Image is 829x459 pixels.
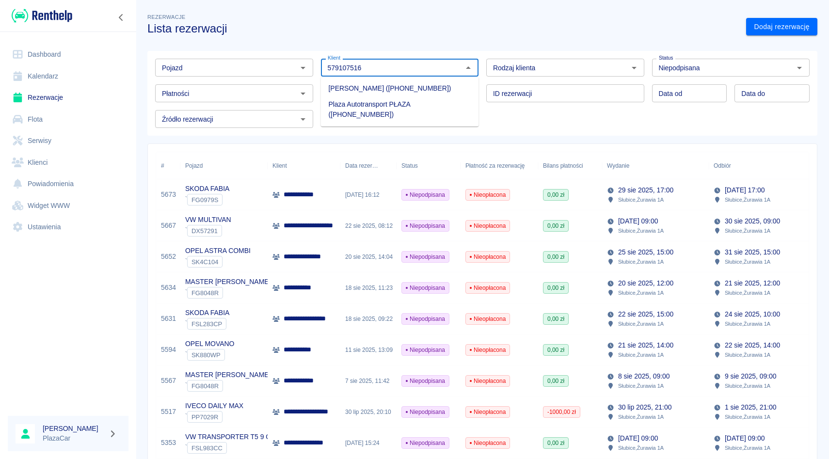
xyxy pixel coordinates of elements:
[188,258,222,266] span: SK4C104
[627,61,641,75] button: Otwórz
[8,195,128,217] a: Widget WWW
[161,314,176,324] a: 5631
[466,190,510,199] span: Nieopłacona
[618,412,664,421] p: Słubice , Żurawia 1A
[618,381,664,390] p: Słubice , Żurawia 1A
[296,112,310,126] button: Otwórz
[161,376,176,386] a: 5567
[466,222,510,230] span: Nieopłacona
[8,109,128,130] a: Flota
[188,413,222,421] span: PP7029R
[8,8,72,24] a: Renthelp logo
[402,222,449,230] span: Niepodpisana
[725,309,780,319] p: 24 sie 2025, 10:00
[602,152,709,179] div: Wydanie
[543,377,568,385] span: 0,00 zł
[188,196,222,204] span: FG0979S
[8,65,128,87] a: Kalendarz
[402,315,449,323] span: Niepodpisana
[793,61,806,75] button: Otwórz
[268,152,340,179] div: Klient
[618,226,664,235] p: Słubice , Żurawia 1A
[725,433,765,443] p: [DATE] 09:00
[618,309,673,319] p: 22 sie 2025, 15:00
[340,179,397,210] div: [DATE] 16:12
[161,221,176,231] a: 5667
[185,401,243,411] p: IVECO DAILY MAX
[725,257,770,266] p: Słubice , Żurawia 1A
[272,152,287,179] div: Klient
[714,152,731,179] div: Odbiór
[402,346,449,354] span: Niepodpisana
[618,443,664,452] p: Słubice , Żurawia 1A
[185,194,229,206] div: `
[466,284,510,292] span: Nieopłacona
[618,216,658,226] p: [DATE] 09:00
[402,377,449,385] span: Niepodpisana
[629,159,643,173] button: Sort
[161,152,164,179] div: #
[188,382,223,390] span: FG8048R
[188,320,226,328] span: FSL283CP
[725,288,770,297] p: Słubice , Żurawia 1A
[618,288,664,297] p: Słubice , Żurawia 1A
[709,152,815,179] div: Odbiór
[725,350,770,359] p: Słubice , Żurawia 1A
[725,319,770,328] p: Słubice , Żurawia 1A
[725,412,770,421] p: Słubice , Żurawia 1A
[659,54,673,62] label: Status
[618,247,673,257] p: 25 sie 2025, 15:00
[466,439,510,447] span: Nieopłacona
[725,278,780,288] p: 21 sie 2025, 12:00
[156,152,180,179] div: #
[725,340,780,350] p: 22 sie 2025, 14:00
[402,253,449,261] span: Niepodpisana
[543,408,580,416] span: -1000,00 zł
[725,226,770,235] p: Słubice , Żurawia 1A
[340,241,397,272] div: 20 sie 2025, 14:04
[161,283,176,293] a: 5634
[43,433,105,443] p: PlazaCar
[402,284,449,292] span: Niepodpisana
[734,84,810,102] input: DD.MM.YYYY
[543,152,583,179] div: Bilans płatności
[543,315,568,323] span: 0,00 zł
[725,443,770,452] p: Słubice , Żurawia 1A
[8,173,128,195] a: Powiadomienia
[746,18,817,36] a: Dodaj rezerwację
[340,272,397,303] div: 18 sie 2025, 11:23
[185,442,275,454] div: `
[12,8,72,24] img: Renthelp logo
[185,308,229,318] p: SKODA FABIA
[402,190,449,199] span: Niepodpisana
[185,339,234,349] p: OPEL MOVANO
[185,184,229,194] p: SKODA FABIA
[725,195,770,204] p: Słubice , Żurawia 1A
[296,87,310,100] button: Otwórz
[543,190,568,199] span: 0,00 zł
[340,427,397,459] div: [DATE] 15:24
[725,185,765,195] p: [DATE] 17:00
[161,252,176,262] a: 5652
[340,334,397,365] div: 11 sie 2025, 13:09
[725,216,780,226] p: 30 sie 2025, 09:00
[180,152,268,179] div: Pojazd
[543,222,568,230] span: 0,00 zł
[8,216,128,238] a: Ustawienia
[188,444,226,452] span: FSL983CC
[340,210,397,241] div: 22 sie 2025, 08:12
[188,289,223,297] span: FG8048R
[296,61,310,75] button: Otwórz
[618,340,673,350] p: 21 sie 2025, 14:00
[466,408,510,416] span: Nieopłacona
[147,22,738,35] h3: Lista rezerwacji
[147,14,185,20] span: Rezerwacje
[466,377,510,385] span: Nieopłacona
[538,152,602,179] div: Bilans płatności
[185,380,271,392] div: `
[378,159,392,173] button: Sort
[543,253,568,261] span: 0,00 zł
[340,303,397,334] div: 18 sie 2025, 09:22
[161,345,176,355] a: 5594
[401,152,418,179] div: Status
